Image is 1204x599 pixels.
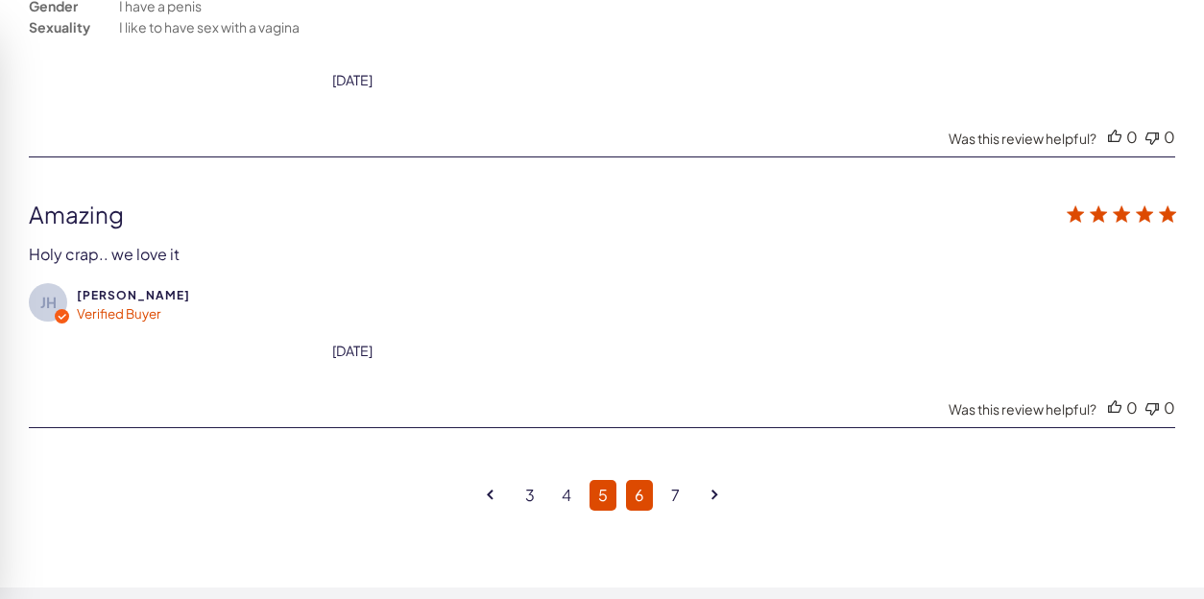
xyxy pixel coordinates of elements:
a: Goto Page 3 [517,480,543,511]
div: Vote up [1108,127,1121,147]
div: 0 [1164,397,1175,418]
div: Sexuality [29,16,90,37]
text: JH [40,293,57,311]
a: Goto previous page [478,475,502,515]
div: Holy crap.. we love it [29,244,180,264]
span: Jeremy H. [77,288,190,302]
a: Goto Page 7 [662,480,688,511]
div: date [332,342,373,359]
div: 0 [1126,397,1138,418]
div: date [332,71,373,88]
div: Vote down [1145,127,1159,147]
a: Goto Page 6 [626,480,653,511]
div: Was this review helpful? [949,130,1096,147]
div: 0 [1126,127,1138,147]
a: Page 5 [590,480,616,511]
div: Amazing [29,200,946,228]
div: Was this review helpful? [949,400,1096,418]
div: 0 [1164,127,1175,147]
div: I like to have sex with a vagina [119,16,300,37]
div: [DATE] [332,342,373,359]
div: [DATE] [332,71,373,88]
span: Verified Buyer [77,305,161,322]
div: Vote down [1145,397,1159,418]
a: Goto Page 4 [553,480,580,511]
div: Vote up [1108,397,1121,418]
a: Goto next page [703,475,727,515]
